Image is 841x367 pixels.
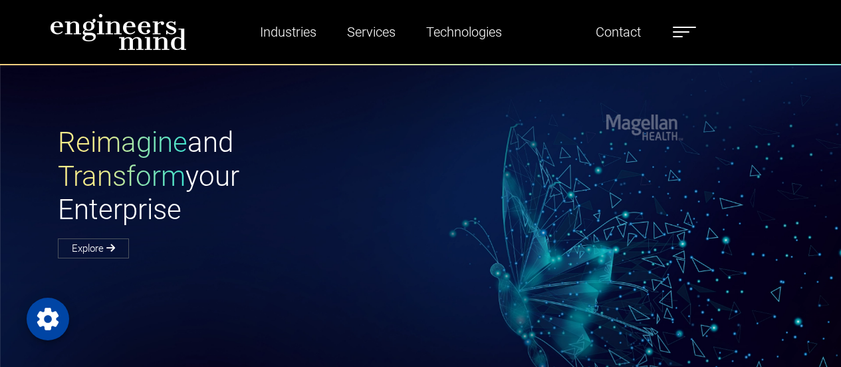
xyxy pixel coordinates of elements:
a: Industries [255,17,322,47]
a: Services [342,17,401,47]
a: Contact [590,17,646,47]
a: Explore [58,238,129,258]
a: Technologies [421,17,507,47]
img: logo [50,13,187,51]
span: Reimagine [58,126,187,159]
span: Transform [58,160,185,192]
h1: and your Enterprise [58,126,421,226]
